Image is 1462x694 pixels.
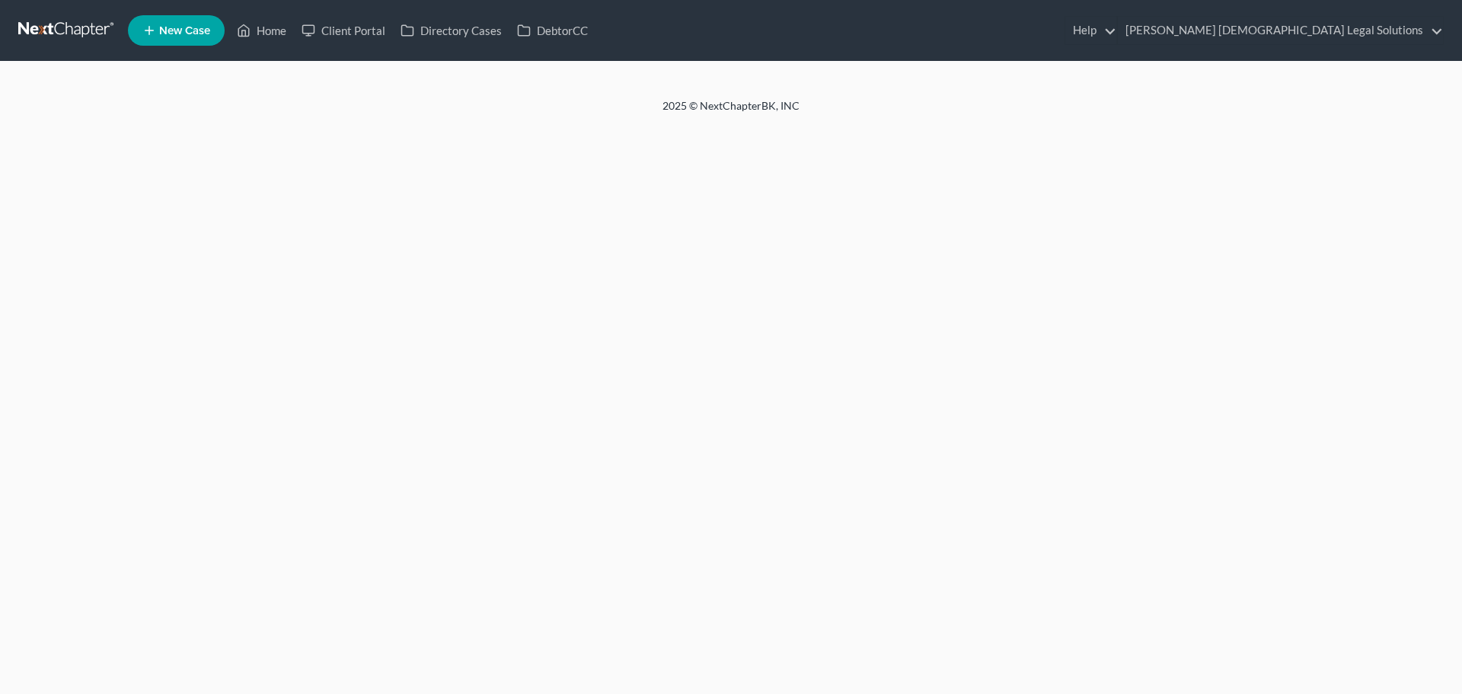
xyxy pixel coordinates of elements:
a: Client Portal [294,17,393,44]
a: Directory Cases [393,17,509,44]
a: Help [1065,17,1116,44]
a: DebtorCC [509,17,595,44]
a: [PERSON_NAME] [DEMOGRAPHIC_DATA] Legal Solutions [1118,17,1443,44]
a: Home [229,17,294,44]
div: 2025 © NextChapterBK, INC [297,98,1165,126]
new-legal-case-button: New Case [128,15,225,46]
